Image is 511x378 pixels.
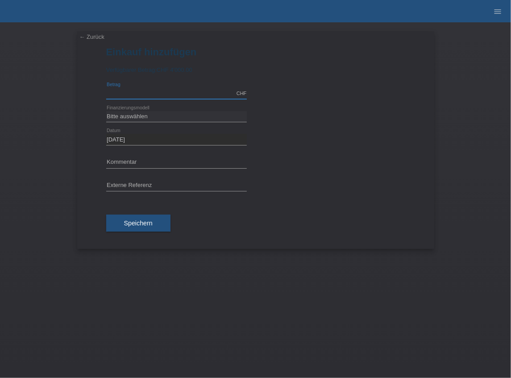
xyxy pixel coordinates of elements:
[493,7,502,16] i: menu
[157,66,192,73] span: CHF 4'000.00
[489,8,507,14] a: menu
[237,91,247,96] div: CHF
[124,220,153,227] span: Speichern
[106,215,170,232] button: Speichern
[106,46,405,58] h1: Einkauf hinzufügen
[106,66,405,73] div: Verfügbarer Betrag:
[79,33,104,40] a: ← Zurück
